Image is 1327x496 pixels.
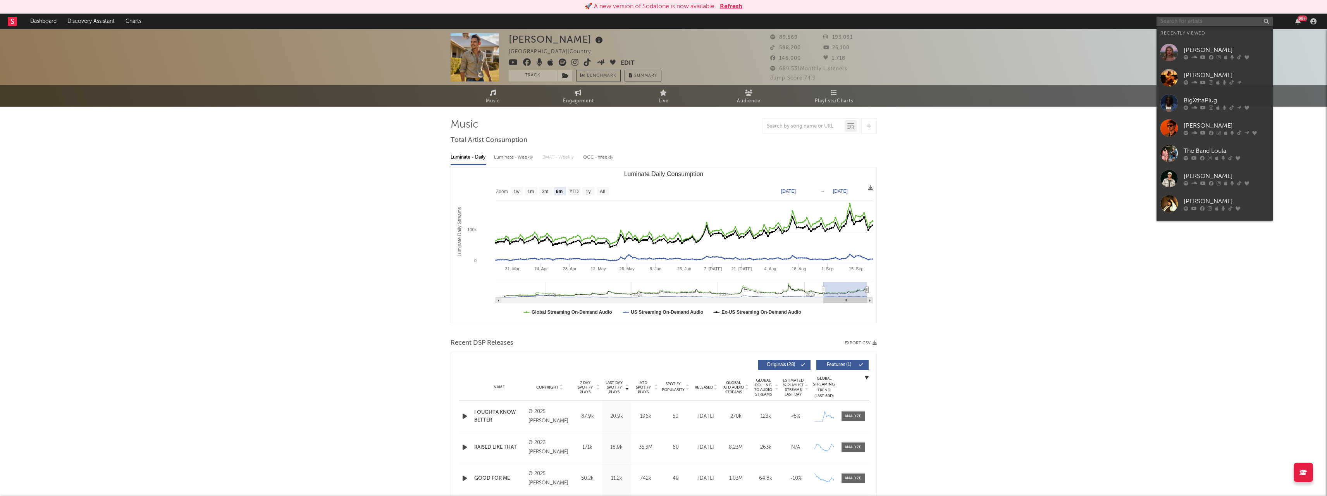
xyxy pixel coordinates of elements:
[542,189,548,194] text: 3m
[1298,16,1307,21] div: 99 +
[662,413,689,420] div: 50
[1157,141,1273,166] a: The Band Loula
[770,35,798,40] span: 89,569
[731,266,752,271] text: 21. [DATE]
[737,97,761,106] span: Audience
[599,189,604,194] text: All
[587,71,616,81] span: Benchmark
[662,475,689,482] div: 49
[823,56,845,61] span: 1,718
[823,35,853,40] span: 193,091
[677,266,691,271] text: 23. Jun
[753,475,779,482] div: 64.8k
[812,376,836,399] div: Global Streaming Trend (Last 60D)
[624,171,703,177] text: Luminate Daily Consumption
[496,189,508,194] text: Zoom
[695,385,713,390] span: Released
[815,97,853,106] span: Playlists/Charts
[720,2,742,11] button: Refresh
[821,266,833,271] text: 1. Sep
[583,151,614,164] div: OCC - Weekly
[621,85,706,107] a: Live
[474,258,476,263] text: 0
[1157,166,1273,191] a: [PERSON_NAME]
[1160,29,1269,38] div: Recently Viewed
[764,266,776,271] text: 4. Aug
[704,266,722,271] text: 7. [DATE]
[1184,220,1269,239] div: [PERSON_NAME] [PERSON_NAME]
[509,47,600,57] div: [GEOGRAPHIC_DATA] | Country
[25,14,62,29] a: Dashboard
[528,438,571,457] div: © 2023 [PERSON_NAME]
[662,444,689,451] div: 60
[569,189,578,194] text: YTD
[474,444,525,451] div: RAISED LIKE THAT
[575,475,600,482] div: 50.2k
[536,85,621,107] a: Engagement
[781,188,796,194] text: [DATE]
[770,45,801,50] span: 588,200
[494,151,535,164] div: Luminate - Weekly
[693,413,719,420] div: [DATE]
[575,413,600,420] div: 87.9k
[563,266,576,271] text: 28. Apr
[576,70,621,81] a: Benchmark
[753,413,779,420] div: 123k
[1184,171,1269,181] div: [PERSON_NAME]
[1157,90,1273,116] a: BigXthaPlug
[770,76,816,81] span: Jump Score: 74.9
[575,444,600,451] div: 171k
[693,475,719,482] div: [DATE]
[590,266,606,271] text: 12. May
[792,85,877,107] a: Playlists/Charts
[1184,71,1269,80] div: [PERSON_NAME]
[634,74,657,78] span: Summary
[474,475,525,482] div: GOOD FOR ME
[604,475,629,482] div: 11.2k
[783,475,809,482] div: ~ 10 %
[1295,18,1301,24] button: 99+
[1157,17,1273,26] input: Search for artists
[532,309,612,315] text: Global Streaming On-Demand Audio
[633,444,658,451] div: 35.3M
[509,70,557,81] button: Track
[833,188,848,194] text: [DATE]
[575,380,596,394] span: 7 Day Spotify Plays
[816,360,869,370] button: Features(1)
[474,409,525,424] a: I OUGHTA KNOW BETTER
[451,136,527,145] span: Total Artist Consumption
[451,85,536,107] a: Music
[783,413,809,420] div: <5%
[451,151,486,164] div: Luminate - Daily
[120,14,147,29] a: Charts
[451,339,513,348] span: Recent DSP Releases
[723,413,749,420] div: 270k
[1157,65,1273,90] a: [PERSON_NAME]
[457,207,462,256] text: Luminate Daily Streams
[1157,116,1273,141] a: [PERSON_NAME]
[633,413,658,420] div: 196k
[528,407,571,426] div: © 2025 [PERSON_NAME]
[621,59,635,68] button: Edit
[659,97,669,106] span: Live
[467,227,477,232] text: 100k
[604,380,625,394] span: Last Day Spotify Plays
[693,444,719,451] div: [DATE]
[1184,197,1269,206] div: [PERSON_NAME]
[820,188,825,194] text: →
[1184,121,1269,130] div: [PERSON_NAME]
[845,341,877,346] button: Export CSV
[662,381,685,393] span: Spotify Popularity
[513,189,520,194] text: 1w
[451,168,876,323] svg: Luminate Daily Consumption
[783,378,804,397] span: Estimated % Playlist Streams Last Day
[1184,45,1269,55] div: [PERSON_NAME]
[585,2,716,11] div: 🚀 A new version of Sodatone is now available.
[633,475,658,482] div: 742k
[706,85,792,107] a: Audience
[528,469,571,488] div: © 2025 [PERSON_NAME]
[631,309,703,315] text: US Streaming On-Demand Audio
[534,266,547,271] text: 14. Apr
[625,70,661,81] button: Summary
